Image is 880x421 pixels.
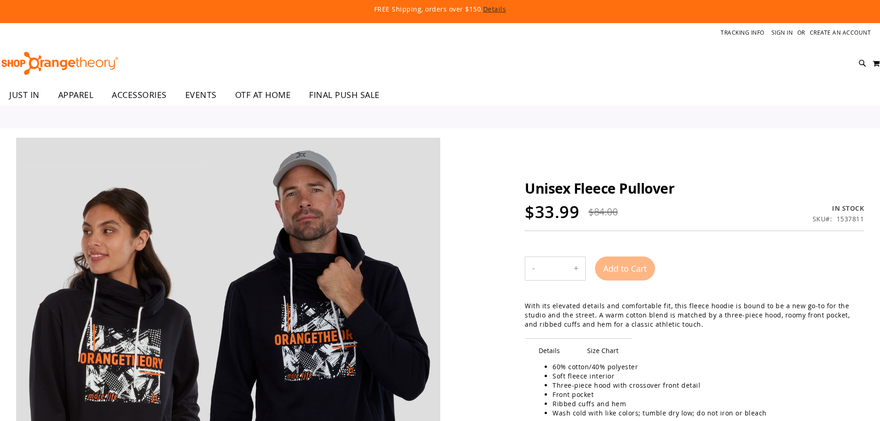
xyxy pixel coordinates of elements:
div: In stock [813,204,864,213]
span: Unisex Fleece Pullover [525,179,674,198]
li: Ribbed cuffs and hem [552,399,855,409]
span: $84.00 [589,206,618,218]
a: ACCESSORIES [103,85,176,106]
div: Availability [813,204,864,213]
span: Size Chart [573,338,632,362]
strong: SKU [813,214,832,223]
li: 60% cotton/40% polyester [552,362,855,372]
a: EVENTS [176,85,226,106]
span: $33.99 [525,201,579,223]
span: Details [525,338,574,362]
input: Product quantity [542,257,567,280]
div: With its elevated details and comfortable fit, this fleece hoodie is bound to be a new go-to for ... [525,301,864,329]
li: Wash cold with like colors; tumble dry low; do not iron or bleach [552,409,855,418]
span: FINAL PUSH SALE [309,85,380,105]
span: EVENTS [185,85,217,105]
button: Decrease product quantity [525,257,542,280]
a: Tracking Info [721,29,765,37]
span: JUST IN [9,85,40,105]
a: APPAREL [49,85,103,106]
li: Soft fleece interior [552,372,855,381]
li: Front pocket [552,390,855,399]
li: Three-piece hood with crossover front detail [552,381,855,390]
span: APPAREL [58,85,94,105]
div: 1537811 [837,214,864,224]
a: Create an Account [810,29,871,37]
p: FREE Shipping, orders over $150. [163,5,717,14]
span: ACCESSORIES [112,85,167,105]
button: Increase product quantity [567,257,585,280]
a: Details [483,5,506,13]
a: OTF AT HOME [226,85,300,106]
a: FINAL PUSH SALE [300,85,389,105]
a: Sign In [771,29,793,37]
span: OTF AT HOME [235,85,291,105]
